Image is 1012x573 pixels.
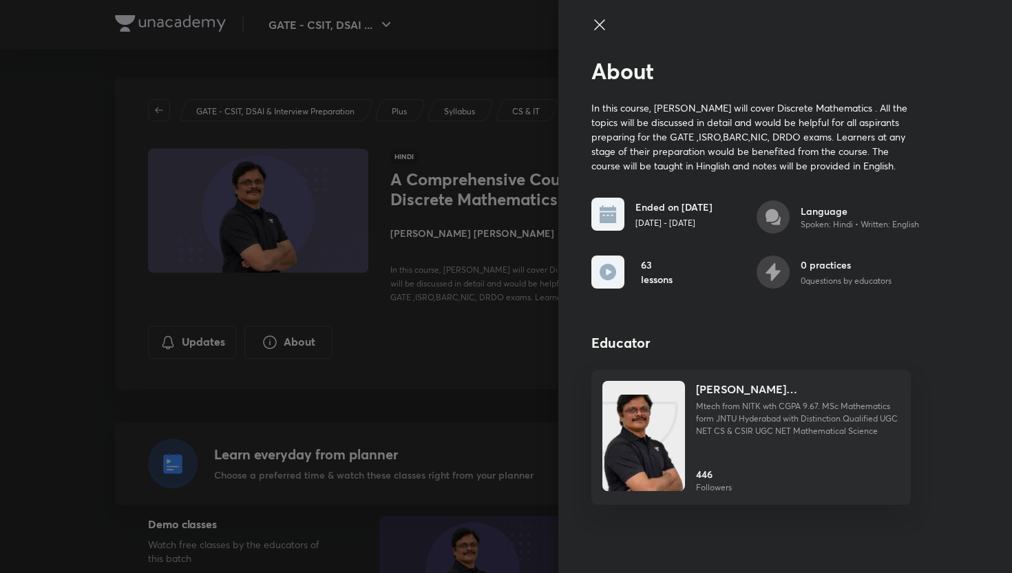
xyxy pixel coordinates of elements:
[591,370,911,505] a: Unacademy[PERSON_NAME] [PERSON_NAME]Mtech from NITK wth CGPA 9.67. MSc Mathematics form JNTU Hyde...
[801,218,919,231] p: Spoken: Hindi • Written: English
[696,400,900,437] p: Mtech from NITK wth CGPA 9.67. MSc Mathematics form JNTU Hyderabad with Distinction.Qualified UGC...
[801,258,892,272] h6: 0 practices
[641,258,674,286] h6: 63 lessons
[696,467,732,481] h6: 446
[591,58,933,84] h2: About
[635,217,713,229] p: [DATE] - [DATE]
[801,204,919,218] h6: Language
[591,333,933,353] h4: Educator
[602,395,685,505] img: Unacademy
[591,101,911,173] p: In this course, [PERSON_NAME] will cover Discrete Mathematics . All the topics will be discussed ...
[635,200,713,214] h6: Ended on [DATE]
[696,481,732,494] p: Followers
[801,275,892,287] p: 0 questions by educators
[696,381,868,397] h4: [PERSON_NAME] [PERSON_NAME]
